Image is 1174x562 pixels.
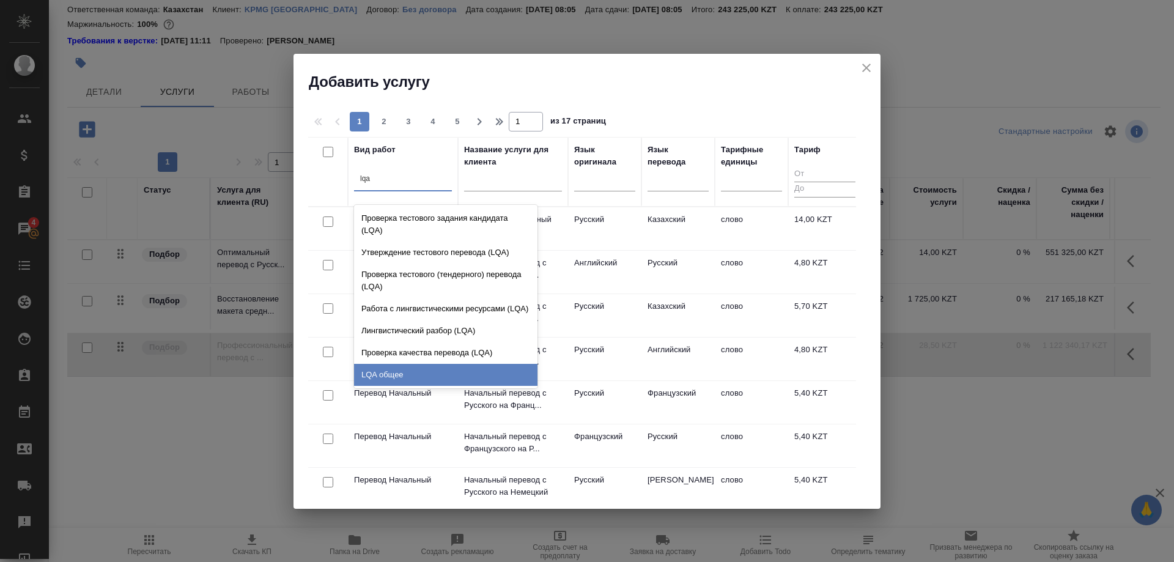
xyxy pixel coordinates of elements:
td: 5,70 KZT [788,294,862,337]
h2: Добавить услугу [309,72,880,92]
input: До [794,182,855,197]
div: Язык оригинала [574,144,635,168]
button: close [857,59,876,77]
td: Русский [568,381,641,424]
td: Английский [568,251,641,294]
td: Казахский [641,294,715,337]
td: слово [715,207,788,250]
div: Название услуги для клиента [464,144,562,168]
p: Перевод Начальный [354,431,452,443]
td: слово [715,381,788,424]
td: Русский [641,424,715,467]
div: Работа с лингвистическими ресурсами (LQA) [354,298,537,320]
span: 5 [448,116,467,128]
button: 3 [399,112,418,131]
td: 5,40 KZT [788,468,862,511]
span: из 17 страниц [550,114,606,131]
td: 5,40 KZT [788,381,862,424]
div: Язык перевода [648,144,709,168]
td: слово [715,338,788,380]
td: Русский [568,207,641,250]
div: LQA общее [354,364,537,386]
div: Тарифные единицы [721,144,782,168]
div: Тариф [794,144,821,156]
button: 4 [423,112,443,131]
td: Французский [641,381,715,424]
div: Лингвистический разбор (LQA) [354,320,537,342]
td: 5,40 KZT [788,424,862,467]
div: Проверка качества перевода (LQA) [354,342,537,364]
td: [PERSON_NAME] [641,468,715,511]
button: 5 [448,112,467,131]
td: Казахский [641,207,715,250]
button: 2 [374,112,394,131]
p: Перевод Начальный [354,387,452,399]
td: Русский [568,338,641,380]
div: Утверждение тестового перевода (LQA) [354,242,537,264]
td: Французский [568,424,641,467]
div: Проверка тестового (тендерного) перевода (LQA) [354,264,537,298]
td: Русский [641,251,715,294]
p: Начальный перевод с Французского на Р... [464,431,562,455]
div: Вид работ [354,144,396,156]
td: слово [715,251,788,294]
p: Перевод Начальный [354,474,452,486]
td: Русский [568,468,641,511]
p: Начальный перевод с Русского на Франц... [464,387,562,412]
span: 3 [399,116,418,128]
input: От [794,167,855,182]
td: слово [715,468,788,511]
p: Начальный перевод с Русского на Немецкий [464,474,562,498]
td: Английский [641,338,715,380]
td: 4,80 KZT [788,251,862,294]
td: слово [715,424,788,467]
td: Русский [568,294,641,337]
td: слово [715,294,788,337]
td: 4,80 KZT [788,338,862,380]
div: Проверка тестового задания кандидата (LQA) [354,207,537,242]
span: 2 [374,116,394,128]
span: 4 [423,116,443,128]
td: 14,00 KZT [788,207,862,250]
